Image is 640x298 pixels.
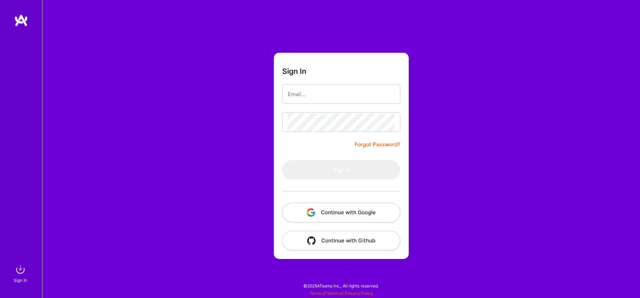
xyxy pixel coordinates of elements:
[282,67,306,76] h3: Sign In
[13,262,27,277] img: sign in
[282,203,400,222] button: Continue with Google
[14,277,27,284] div: Sign In
[15,262,27,284] a: sign inSign In
[307,236,316,245] img: icon
[309,291,342,296] a: Terms of Service
[42,277,640,294] div: © 2025 ATeams Inc., All rights reserved.
[288,85,395,103] input: Email...
[345,291,373,296] a: Privacy Policy
[307,208,315,217] img: icon
[282,231,400,251] button: Continue with Github
[282,160,400,180] button: Sign In
[355,140,400,149] a: Forgot Password?
[309,291,373,296] span: |
[14,14,28,27] img: logo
